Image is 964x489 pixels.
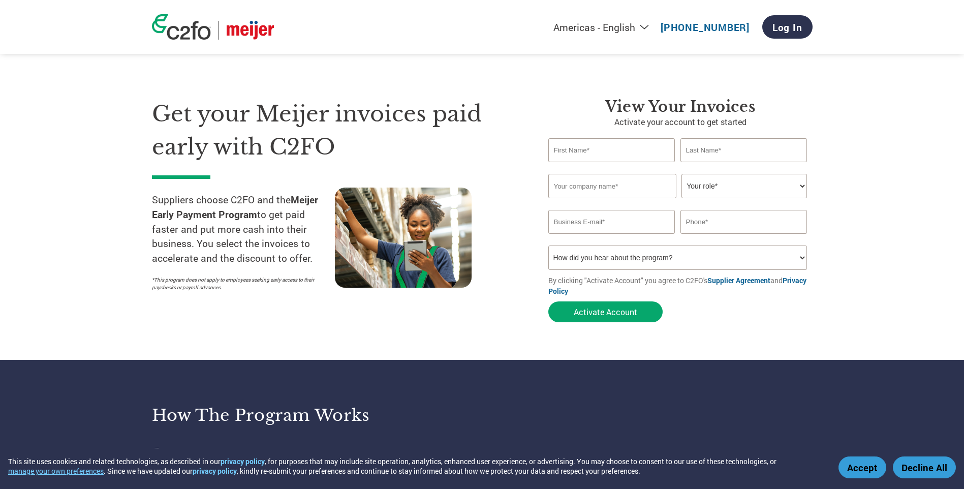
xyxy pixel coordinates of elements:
[152,193,318,221] strong: Meijer Early Payment Program
[152,405,470,425] h3: How the program works
[152,276,325,291] p: *This program does not apply to employees seeking early access to their paychecks or payroll adva...
[707,276,770,285] a: Supplier Agreement
[8,466,104,476] button: manage your own preferences
[548,174,676,198] input: Your company name*
[548,210,675,234] input: Invalid Email format
[680,210,807,234] input: Phone*
[221,456,265,466] a: privacy policy
[762,15,813,39] a: Log In
[548,116,813,128] p: Activate your account to get started
[172,445,426,459] h4: Sign up for free
[193,466,237,476] a: privacy policy
[548,98,813,116] h3: View Your Invoices
[227,21,274,40] img: Meijer
[681,174,807,198] select: Title/Role
[680,163,807,170] div: Invalid last name or last name is too long
[661,21,750,34] a: [PHONE_NUMBER]
[152,193,335,266] p: Suppliers choose C2FO and the to get paid faster and put more cash into their business. You selec...
[548,163,675,170] div: Invalid first name or first name is too long
[335,188,472,288] img: supply chain worker
[548,276,806,296] a: Privacy Policy
[680,138,807,162] input: Last Name*
[548,199,807,206] div: Invalid company name or company name is too long
[548,301,663,322] button: Activate Account
[152,98,518,163] h1: Get your Meijer invoices paid early with C2FO
[893,456,956,478] button: Decline All
[838,456,886,478] button: Accept
[152,14,211,40] img: c2fo logo
[548,235,675,241] div: Inavlid Email Address
[680,235,807,241] div: Inavlid Phone Number
[548,275,813,296] p: By clicking "Activate Account" you agree to C2FO's and
[8,456,824,476] div: This site uses cookies and related technologies, as described in our , for purposes that may incl...
[548,138,675,162] input: First Name*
